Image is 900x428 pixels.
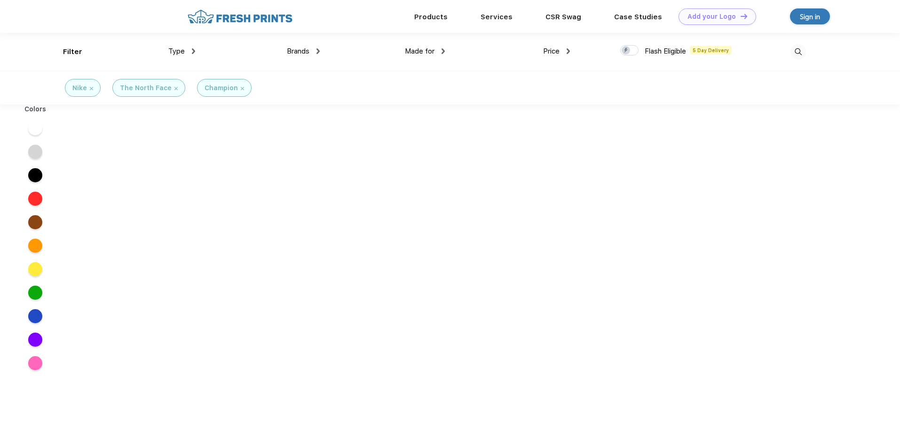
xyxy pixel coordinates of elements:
span: Flash Eligible [645,47,686,55]
span: Made for [405,47,434,55]
img: fo%20logo%202.webp [185,8,295,25]
div: Filter [63,47,82,57]
div: Nike [72,83,87,93]
div: Champion [205,83,238,93]
img: desktop_search.svg [790,44,806,60]
img: dropdown.png [192,48,195,54]
img: filter_cancel.svg [90,87,93,90]
span: Brands [287,47,309,55]
div: Add your Logo [687,13,736,21]
img: DT [741,14,747,19]
img: dropdown.png [316,48,320,54]
span: Type [168,47,185,55]
div: The North Face [120,83,172,93]
div: Sign in [800,11,820,22]
a: Sign in [790,8,830,24]
img: dropdown.png [567,48,570,54]
div: Colors [17,104,54,114]
img: filter_cancel.svg [174,87,178,90]
span: Price [543,47,560,55]
img: dropdown.png [442,48,445,54]
img: filter_cancel.svg [241,87,244,90]
a: Products [414,13,448,21]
